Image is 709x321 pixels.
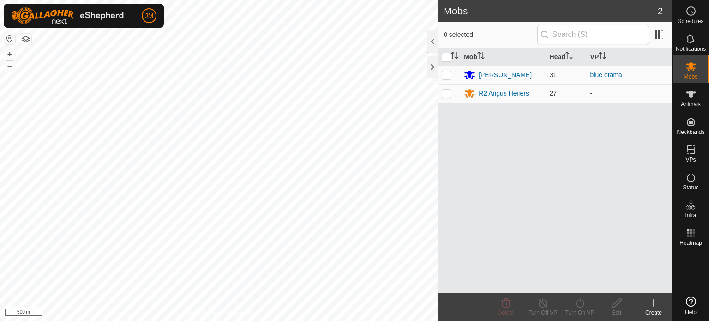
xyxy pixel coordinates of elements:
div: Turn On VP [561,309,598,317]
span: JM [145,11,154,21]
span: Schedules [678,18,703,24]
p-sorticon: Activate to sort [451,53,458,61]
span: 31 [550,71,557,79]
button: – [4,61,15,72]
div: Turn Off VP [524,309,561,317]
p-sorticon: Activate to sort [565,53,573,61]
span: 2 [658,4,663,18]
span: Infra [685,212,696,218]
th: Mob [460,48,546,66]
span: Status [683,185,698,190]
th: VP [587,48,672,66]
div: Create [635,309,672,317]
a: Privacy Policy [183,309,217,317]
span: Help [685,309,697,315]
span: Heatmap [679,240,702,246]
h2: Mobs [444,6,658,17]
span: 0 selected [444,30,537,40]
img: Gallagher Logo [11,7,126,24]
span: Neckbands [677,129,704,135]
button: Reset Map [4,33,15,44]
button: + [4,48,15,60]
div: Edit [598,309,635,317]
button: Map Layers [20,34,31,45]
span: Delete [498,309,514,316]
p-sorticon: Activate to sort [599,53,606,61]
span: Animals [681,102,701,107]
td: - [587,84,672,103]
a: Help [673,293,709,319]
a: blue otama [590,71,622,79]
input: Search (S) [537,25,649,44]
span: Mobs [684,74,697,79]
th: Head [546,48,587,66]
span: Notifications [676,46,706,52]
div: R2 Angus Heifers [479,89,529,98]
div: [PERSON_NAME] [479,70,532,80]
span: VPs [685,157,696,163]
a: Contact Us [228,309,255,317]
span: 27 [550,90,557,97]
p-sorticon: Activate to sort [477,53,485,61]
